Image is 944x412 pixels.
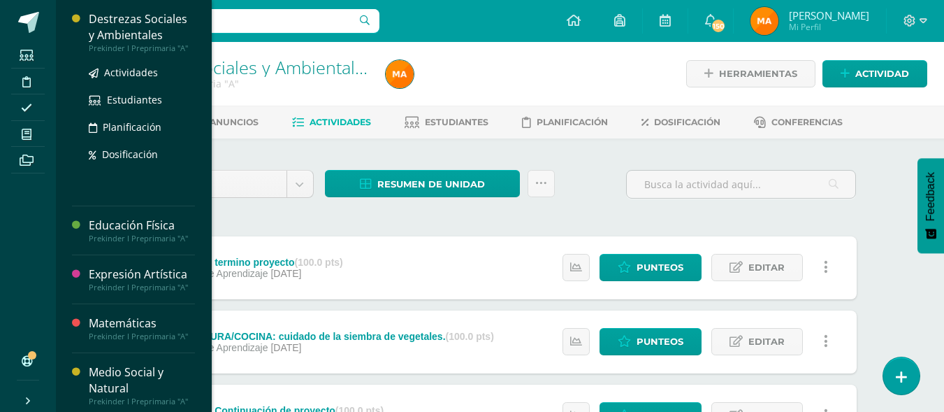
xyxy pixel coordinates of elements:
a: Dosificación [89,146,195,162]
span: Anuncios [210,117,259,127]
div: Prekinder I Preprimaria "A" [89,283,195,292]
div: COSTURA: termino proyecto [160,257,342,268]
span: [DATE] [270,342,301,353]
span: Actividades [310,117,371,127]
div: Prekinder I Preprimaria "A" [89,234,195,243]
div: Prekinder II Preprimaria 'A' [109,77,369,90]
span: Sesiones de Aprendizaje [160,342,268,353]
button: Feedback - Mostrar encuesta [917,158,944,253]
a: Actividades [89,64,195,80]
span: [DATE] [270,268,301,279]
div: Medio Social y Natural [89,364,195,397]
span: Sesiones de Aprendizaje [160,268,268,279]
span: Herramientas [719,61,797,87]
span: Editar [748,329,785,355]
strong: (100.0 pts) [446,331,494,342]
span: Punteos [637,255,683,280]
a: Medio Social y NaturalPrekinder I Preprimaria "A" [89,364,195,406]
span: Estudiantes [425,117,488,127]
strong: (100.0 pts) [295,257,343,268]
div: Destrezas Sociales y Ambientales [89,11,195,43]
a: Destrezas Sociales y Ambientales [109,55,373,79]
span: Editar [748,255,785,280]
span: 150 [711,18,726,34]
div: Educación Física [89,218,195,234]
a: Actividades [292,111,371,134]
span: Dosificación [654,117,720,127]
span: Actividades [104,66,158,79]
span: Resumen de unidad [377,171,485,197]
span: [PERSON_NAME] [789,8,869,22]
div: Prekinder I Preprimaria "A" [89,397,195,406]
a: Dosificación [641,111,720,134]
a: Herramientas [686,60,815,87]
div: Matemáticas [89,315,195,332]
div: AGRICULTURA/COCINA: cuidado de la siembra de vegetales. [160,331,493,342]
a: Estudiantes [89,92,195,108]
a: Estudiantes [405,111,488,134]
span: Mi Perfil [789,21,869,33]
a: Punteos [600,254,702,281]
a: Resumen de unidad [325,170,520,197]
span: Planificación [103,120,161,134]
div: Expresión Artística [89,267,195,283]
a: Planificación [89,119,195,135]
span: Estudiantes [107,93,162,106]
a: Punteos [600,328,702,355]
span: Actividad [855,61,909,87]
img: 457669d3d2726916090ab4ac0b5a95ca.png [386,60,414,88]
a: Planificación [522,111,608,134]
a: Unidad 3 [145,171,313,197]
input: Busca un usuario... [65,9,379,33]
a: Educación FísicaPrekinder I Preprimaria "A" [89,218,195,243]
div: Prekinder I Preprimaria "A" [89,43,195,53]
a: Conferencias [754,111,843,134]
span: Conferencias [771,117,843,127]
span: Punteos [637,329,683,355]
div: Prekinder I Preprimaria "A" [89,332,195,341]
a: Anuncios [191,111,259,134]
span: Planificación [537,117,608,127]
a: Expresión ArtísticaPrekinder I Preprimaria "A" [89,267,195,292]
a: Actividad [822,60,927,87]
h1: Destrezas Sociales y Ambientales [109,57,369,77]
input: Busca la actividad aquí... [627,171,855,198]
a: Destrezas Sociales y AmbientalesPrekinder I Preprimaria "A" [89,11,195,53]
img: 457669d3d2726916090ab4ac0b5a95ca.png [750,7,778,35]
span: Dosificación [102,148,158,161]
span: Feedback [924,172,937,221]
a: MatemáticasPrekinder I Preprimaria "A" [89,315,195,341]
span: Unidad 3 [155,171,276,197]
